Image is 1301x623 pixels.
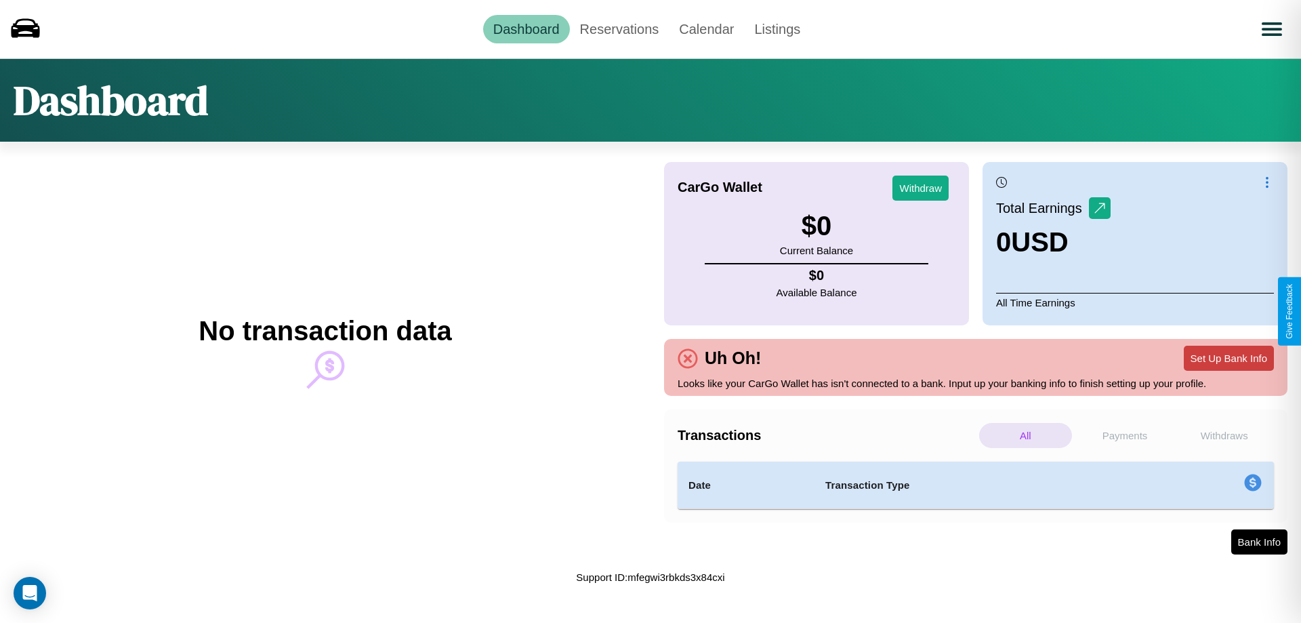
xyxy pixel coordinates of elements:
[199,316,451,346] h2: No transaction data
[576,568,724,586] p: Support ID: mfegwi3rbkds3x84cxi
[14,73,208,128] h1: Dashboard
[678,180,762,195] h4: CarGo Wallet
[777,283,857,302] p: Available Balance
[1184,346,1274,371] button: Set Up Bank Info
[979,423,1072,448] p: All
[825,477,1133,494] h4: Transaction Type
[1231,529,1287,555] button: Bank Info
[777,268,857,283] h4: $ 0
[780,241,853,260] p: Current Balance
[1079,423,1172,448] p: Payments
[14,577,46,609] div: Open Intercom Messenger
[678,428,976,443] h4: Transactions
[669,15,744,43] a: Calendar
[744,15,810,43] a: Listings
[570,15,669,43] a: Reservations
[678,462,1274,509] table: simple table
[1253,10,1291,48] button: Open menu
[996,227,1111,258] h3: 0 USD
[996,293,1274,312] p: All Time Earnings
[698,348,768,368] h4: Uh Oh!
[892,176,949,201] button: Withdraw
[780,211,853,241] h3: $ 0
[483,15,570,43] a: Dashboard
[996,196,1089,220] p: Total Earnings
[678,374,1274,393] p: Looks like your CarGo Wallet has isn't connected to a bank. Input up your banking info to finish ...
[688,477,804,494] h4: Date
[1178,423,1271,448] p: Withdraws
[1285,284,1294,339] div: Give Feedback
